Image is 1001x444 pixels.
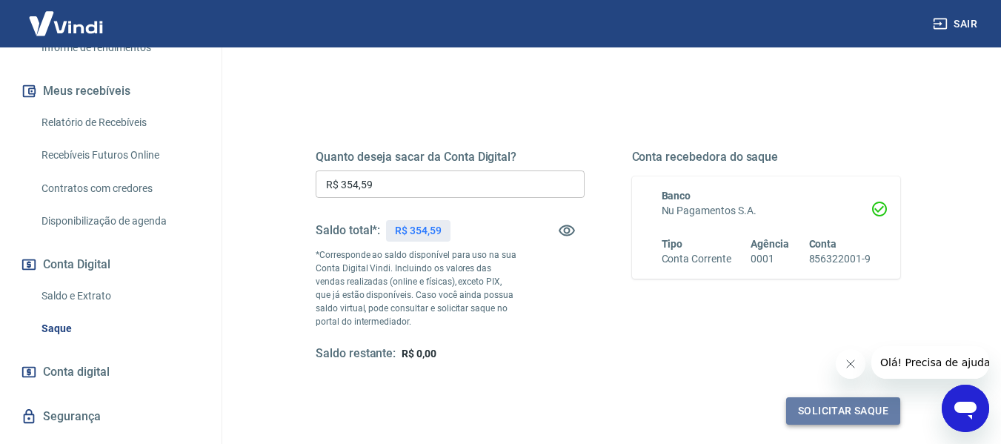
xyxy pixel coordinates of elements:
span: Tipo [662,238,683,250]
iframe: Mensagem da empresa [871,346,989,379]
button: Conta Digital [18,248,204,281]
a: Disponibilização de agenda [36,206,204,236]
a: Saque [36,314,204,344]
h6: Conta Corrente [662,251,731,267]
button: Solicitar saque [786,397,900,425]
iframe: Fechar mensagem [836,349,865,379]
p: R$ 354,59 [395,223,442,239]
a: Recebíveis Futuros Online [36,140,204,170]
h6: Nu Pagamentos S.A. [662,203,871,219]
h5: Conta recebedora do saque [632,150,901,165]
h5: Saldo restante: [316,346,396,362]
button: Meus recebíveis [18,75,204,107]
span: Conta digital [43,362,110,382]
span: Olá! Precisa de ajuda? [9,10,124,22]
h6: 0001 [751,251,789,267]
p: *Corresponde ao saldo disponível para uso na sua Conta Digital Vindi. Incluindo os valores das ve... [316,248,517,328]
span: Conta [809,238,837,250]
span: R$ 0,00 [402,348,436,359]
a: Informe de rendimentos [36,33,204,63]
a: Contratos com credores [36,173,204,204]
button: Sair [930,10,983,38]
a: Conta digital [18,356,204,388]
a: Saldo e Extrato [36,281,204,311]
h5: Quanto deseja sacar da Conta Digital? [316,150,585,165]
a: Segurança [18,400,204,433]
span: Banco [662,190,691,202]
span: Agência [751,238,789,250]
h5: Saldo total*: [316,223,380,238]
a: Relatório de Recebíveis [36,107,204,138]
img: Vindi [18,1,114,46]
h6: 856322001-9 [809,251,871,267]
iframe: Botão para abrir a janela de mensagens [942,385,989,432]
